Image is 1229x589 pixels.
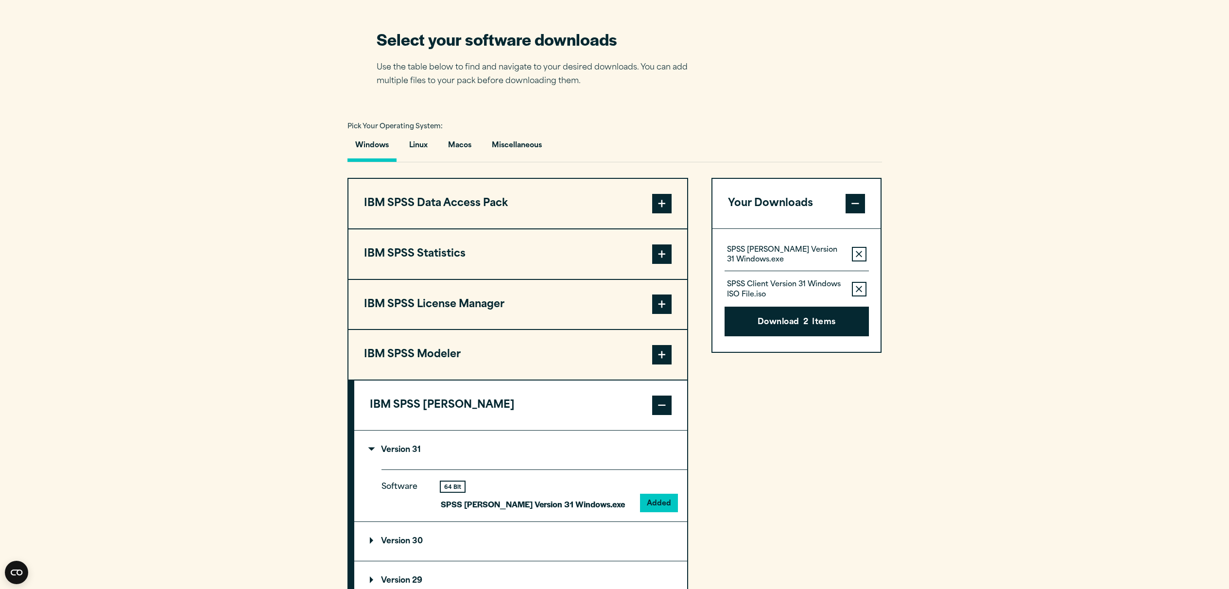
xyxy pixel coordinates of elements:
button: Linux [401,134,435,162]
svg: CookieBot Widget Icon [5,561,28,584]
button: Miscellaneous [484,134,550,162]
summary: Version 30 [354,522,687,561]
button: Download2Items [725,307,869,337]
button: Open CMP widget [5,561,28,584]
button: IBM SPSS Modeler [348,330,687,380]
div: Your Downloads [712,228,881,352]
p: Software [381,480,425,503]
p: SPSS Client Version 31 Windows ISO File.iso [727,280,844,299]
span: 2 [803,316,808,329]
button: IBM SPSS Statistics [348,229,687,279]
p: Version 29 [370,577,422,585]
p: SPSS [PERSON_NAME] Version 31 Windows.exe [441,497,625,511]
button: Windows [347,134,397,162]
summary: Version 31 [354,431,687,469]
p: Use the table below to find and navigate to your desired downloads. You can add multiple files to... [377,61,702,89]
p: Version 30 [370,537,423,545]
div: CookieBot Widget Contents [5,561,28,584]
p: SPSS [PERSON_NAME] Version 31 Windows.exe [727,245,844,265]
button: Your Downloads [712,179,881,228]
p: Version 31 [370,446,421,454]
h2: Select your software downloads [377,28,702,50]
button: IBM SPSS [PERSON_NAME] [354,381,687,430]
button: Macos [440,134,479,162]
button: IBM SPSS Data Access Pack [348,179,687,228]
button: Added [641,495,677,511]
div: 64 Bit [441,482,465,492]
button: IBM SPSS License Manager [348,280,687,329]
span: Pick Your Operating System: [347,123,443,130]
